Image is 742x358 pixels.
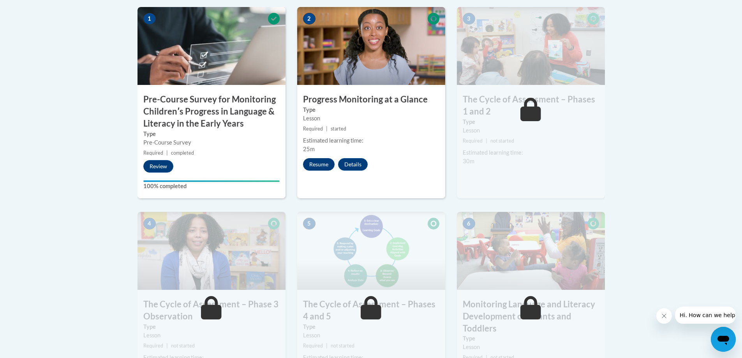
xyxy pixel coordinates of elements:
h3: Pre-Course Survey for Monitoring Childrenʹs Progress in Language & Literacy in the Early Years [137,93,286,129]
img: Course Image [297,212,445,290]
iframe: Button to launch messaging window [711,327,736,352]
span: Hi. How can we help? [5,5,63,12]
h3: The Cycle of Assessment – Phases 4 and 5 [297,298,445,323]
div: Lesson [303,114,439,123]
div: Lesson [463,126,599,135]
button: Resume [303,158,335,171]
span: 4 [143,218,156,229]
div: Estimated learning time: [463,148,599,157]
h3: Monitoring Language and Literacy Development of Infants and Toddlers [457,298,605,334]
span: 25m [303,146,315,152]
span: | [486,138,487,144]
span: 30m [463,158,474,164]
label: Type [143,130,280,138]
span: Required [463,138,483,144]
img: Course Image [457,212,605,290]
button: Review [143,160,173,173]
span: not started [331,343,354,349]
iframe: Message from company [675,307,736,324]
iframe: Close message [656,308,672,324]
label: Type [463,118,599,126]
span: Required [303,343,323,349]
span: completed [171,150,194,156]
span: Required [303,126,323,132]
label: Type [463,334,599,343]
span: 1 [143,13,156,25]
label: Type [303,323,439,331]
label: 100% completed [143,182,280,190]
span: 2 [303,13,315,25]
span: | [326,343,328,349]
span: 3 [463,13,475,25]
span: | [326,126,328,132]
span: 6 [463,218,475,229]
div: Lesson [303,331,439,340]
span: Required [143,343,163,349]
label: Type [303,106,439,114]
span: not started [171,343,195,349]
h3: The Cycle of Assessment – Phase 3 Observation [137,298,286,323]
img: Course Image [137,212,286,290]
div: Lesson [143,331,280,340]
span: Required [143,150,163,156]
div: Pre-Course Survey [143,138,280,147]
span: 5 [303,218,315,229]
span: not started [490,138,514,144]
label: Type [143,323,280,331]
h3: The Cycle of Assessment – Phases 1 and 2 [457,93,605,118]
span: started [331,126,346,132]
div: Lesson [463,343,599,351]
span: | [166,150,168,156]
img: Course Image [297,7,445,85]
img: Course Image [137,7,286,85]
div: Your progress [143,180,280,182]
button: Details [338,158,368,171]
img: Course Image [457,7,605,85]
h3: Progress Monitoring at a Glance [297,93,445,106]
span: | [166,343,168,349]
div: Estimated learning time: [303,136,439,145]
